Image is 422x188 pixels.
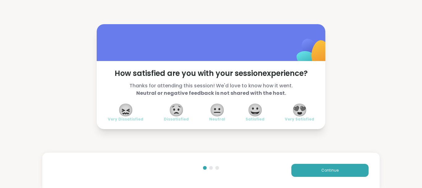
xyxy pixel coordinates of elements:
span: 😀 [247,104,263,116]
span: Thanks for attending this session! We'd love to know how it went. [108,82,314,97]
span: Satisfied [246,117,264,122]
span: Very Dissatisfied [108,117,143,122]
button: Continue [291,164,369,177]
b: Neutral or negative feedback is not shared with the host. [136,90,286,97]
span: 😍 [292,104,307,116]
span: 😐 [209,104,225,116]
span: Very Satisfied [285,117,314,122]
span: How satisfied are you with your session experience? [108,68,314,78]
span: Neutral [209,117,225,122]
span: 😟 [169,104,184,116]
span: 😖 [118,104,133,116]
span: Dissatisfied [164,117,189,122]
span: Continue [321,168,339,173]
img: ShareWell Logomark [282,23,344,84]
